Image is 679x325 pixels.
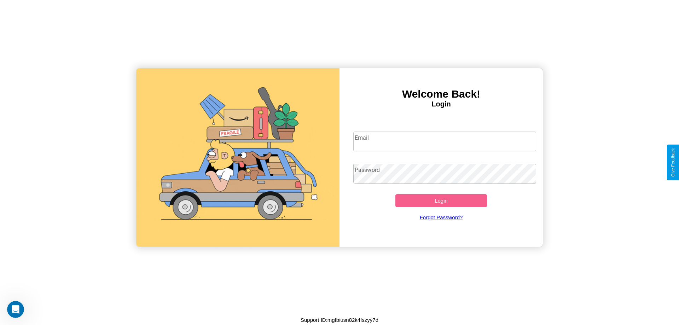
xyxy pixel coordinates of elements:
[339,88,543,100] h3: Welcome Back!
[7,301,24,318] iframe: Intercom live chat
[671,148,675,177] div: Give Feedback
[395,194,487,207] button: Login
[350,207,533,227] a: Forgot Password?
[136,68,339,247] img: gif
[301,315,378,325] p: Support ID: mgfbiusn82k4fszyy7d
[339,100,543,108] h4: Login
